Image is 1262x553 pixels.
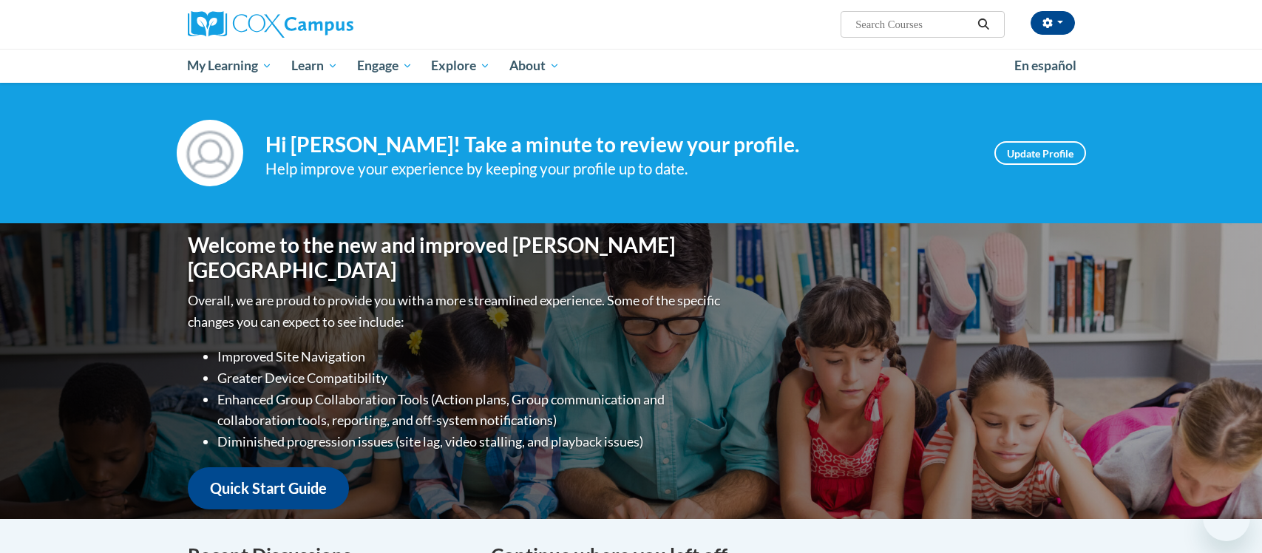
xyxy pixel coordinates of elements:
span: My Learning [187,57,272,75]
iframe: Button to launch messaging window [1203,494,1250,541]
h4: Hi [PERSON_NAME]! Take a minute to review your profile. [265,132,972,157]
h1: Welcome to the new and improved [PERSON_NAME][GEOGRAPHIC_DATA] [188,233,724,282]
div: Main menu [166,49,1097,83]
a: Quick Start Guide [188,467,349,509]
a: About [500,49,569,83]
li: Enhanced Group Collaboration Tools (Action plans, Group communication and collaboration tools, re... [217,389,724,432]
a: Update Profile [994,141,1086,165]
span: Learn [291,57,338,75]
div: Help improve your experience by keeping your profile up to date. [265,157,972,181]
span: En español [1014,58,1076,73]
a: En español [1005,50,1086,81]
a: Learn [282,49,347,83]
p: Overall, we are proud to provide you with a more streamlined experience. Some of the specific cha... [188,290,724,333]
li: Improved Site Navigation [217,346,724,367]
span: Engage [357,57,413,75]
a: Engage [347,49,422,83]
span: About [509,57,560,75]
a: Cox Campus [188,11,469,38]
a: Explore [421,49,500,83]
img: Cox Campus [188,11,353,38]
img: Profile Image [177,120,243,186]
button: Account Settings [1031,11,1075,35]
li: Diminished progression issues (site lag, video stalling, and playback issues) [217,431,724,452]
button: Search [972,16,994,33]
li: Greater Device Compatibility [217,367,724,389]
a: My Learning [178,49,282,83]
span: Explore [431,57,490,75]
input: Search Courses [854,16,972,33]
